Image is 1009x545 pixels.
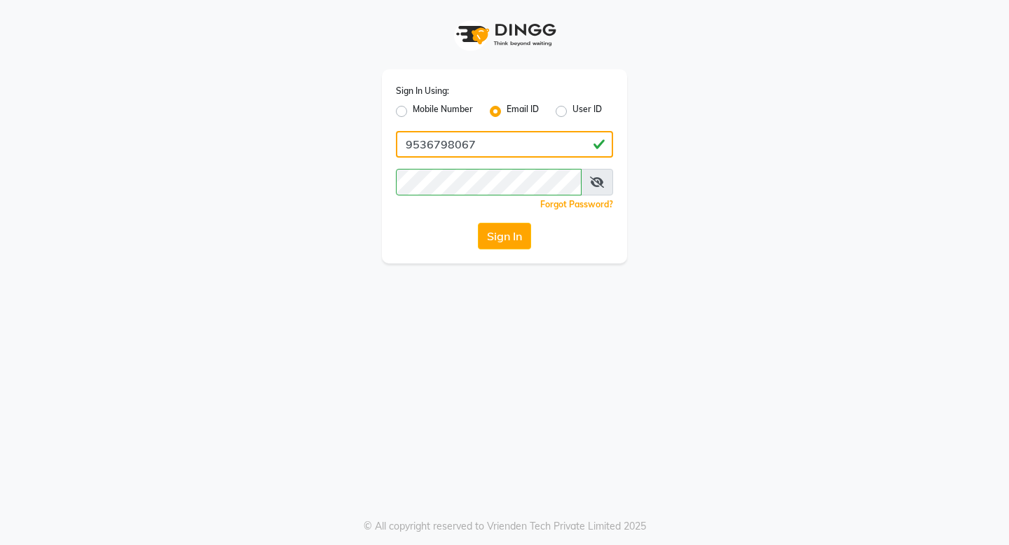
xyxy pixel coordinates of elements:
[413,103,473,120] label: Mobile Number
[448,14,561,55] img: logo1.svg
[396,131,613,158] input: Username
[572,103,602,120] label: User ID
[540,199,613,209] a: Forgot Password?
[507,103,539,120] label: Email ID
[478,223,531,249] button: Sign In
[396,169,582,195] input: Username
[396,85,449,97] label: Sign In Using:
